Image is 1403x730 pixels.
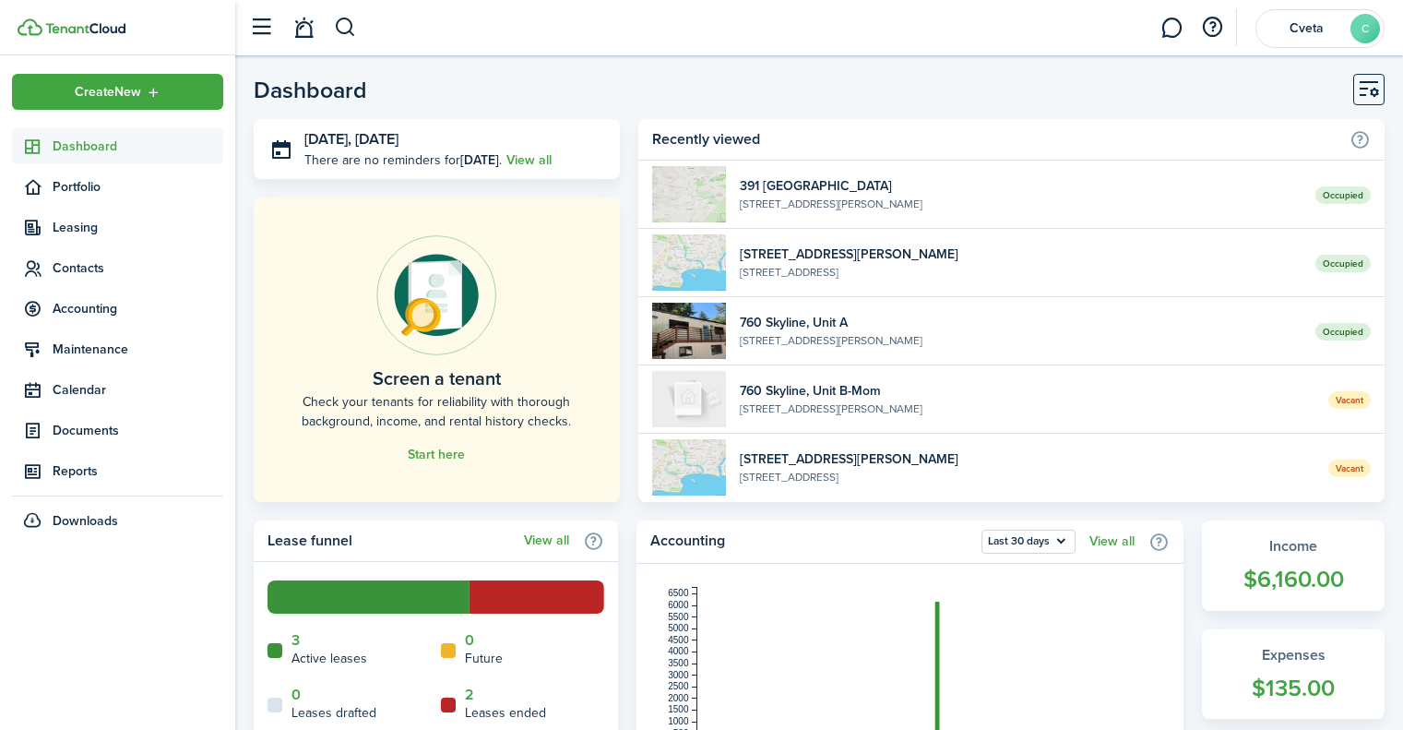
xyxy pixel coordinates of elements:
widget-list-item-description: [STREET_ADDRESS] [740,469,1314,485]
a: 2 [465,687,474,703]
a: View all [506,150,552,170]
widget-list-item-title: 760 Skyline, Unit A [740,313,1302,332]
button: Open resource center [1196,12,1228,43]
widget-list-item-description: [STREET_ADDRESS][PERSON_NAME] [740,332,1302,349]
button: Last 30 days [981,530,1076,554]
img: A [652,303,726,359]
img: TenantCloud [18,18,42,36]
span: Vacant [1328,460,1371,477]
span: Dashboard [53,137,223,156]
tspan: 1500 [669,704,690,714]
span: Occupied [1315,323,1371,341]
a: Messaging [1154,5,1189,52]
span: Cveta [1269,22,1343,35]
widget-stats-title: Income [1220,535,1366,557]
widget-list-item-title: [STREET_ADDRESS][PERSON_NAME] [740,449,1314,469]
a: Income$6,160.00 [1202,521,1385,611]
img: 1 [652,439,726,496]
span: Occupied [1315,186,1371,204]
a: 0 [291,687,301,703]
button: Open menu [12,74,223,110]
widget-list-item-title: 391 [GEOGRAPHIC_DATA] [740,176,1302,196]
tspan: 3500 [669,658,690,668]
home-placeholder-title: Screen a tenant [373,365,501,392]
a: Start here [408,448,465,462]
widget-list-item-title: 760 Skyline, Unit B-Mom [740,381,1314,401]
span: Accounting [53,299,223,318]
span: Downloads [53,511,118,531]
button: Search [334,12,357,43]
span: Create New [75,86,141,99]
p: There are no reminders for . [304,150,502,170]
home-widget-title: Leases ended [465,703,546,723]
header-page-title: Dashboard [254,78,367,102]
span: Occupied [1315,255,1371,272]
a: Reports [12,453,223,489]
tspan: 1000 [669,716,690,726]
tspan: 2000 [669,693,690,703]
tspan: 6000 [669,600,690,610]
tspan: 2500 [669,681,690,691]
button: Open menu [981,530,1076,554]
a: View all [524,533,569,548]
widget-list-item-description: [STREET_ADDRESS][PERSON_NAME] [740,196,1302,212]
home-widget-title: Leases drafted [291,703,376,723]
widget-stats-count: $135.00 [1220,671,1366,706]
a: Notifications [286,5,321,52]
img: Online payments [376,235,496,355]
avatar-text: C [1350,14,1380,43]
a: Expenses$135.00 [1202,629,1385,720]
a: 0 [465,632,474,649]
home-widget-title: Future [465,649,503,668]
span: Documents [53,421,223,440]
widget-stats-count: $6,160.00 [1220,562,1366,597]
tspan: 5000 [669,623,690,633]
tspan: 5500 [669,612,690,622]
home-widget-title: Active leases [291,649,367,668]
home-widget-title: Lease funnel [268,530,515,552]
widget-list-item-description: [STREET_ADDRESS][PERSON_NAME] [740,401,1314,417]
img: 1 [652,234,726,291]
span: Portfolio [53,177,223,197]
widget-stats-title: Expenses [1220,644,1366,666]
a: Dashboard [12,128,223,164]
tspan: 6500 [669,588,690,598]
span: Leasing [53,218,223,237]
h3: [DATE], [DATE] [304,128,606,151]
span: Contacts [53,258,223,278]
widget-list-item-title: [STREET_ADDRESS][PERSON_NAME] [740,245,1302,264]
span: Vacant [1328,391,1371,409]
img: TenantCloud [45,23,125,34]
b: [DATE] [460,150,499,170]
home-widget-title: Recently viewed [652,128,1340,150]
tspan: 3000 [669,670,690,680]
button: Open sidebar [244,10,279,45]
home-widget-title: Accounting [650,530,972,554]
a: View all [1089,534,1135,549]
tspan: 4500 [669,635,690,645]
span: Calendar [53,380,223,400]
a: 3 [291,632,300,649]
tspan: 4000 [669,646,690,656]
button: Customise [1353,74,1385,105]
widget-list-item-description: [STREET_ADDRESS] [740,264,1302,281]
img: B-Mom [652,371,726,427]
home-placeholder-description: Check your tenants for reliability with thorough background, income, and rental history checks. [295,392,578,431]
img: 1 [652,166,726,222]
span: Maintenance [53,340,223,359]
span: Reports [53,461,223,481]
